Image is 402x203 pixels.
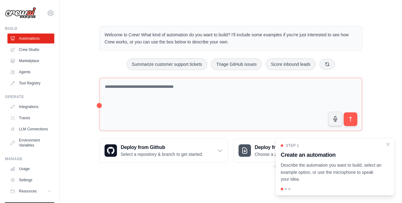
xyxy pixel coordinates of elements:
[7,45,54,55] a: Crew Studio
[7,164,54,174] a: Usage
[5,156,54,161] div: Manage
[255,151,307,157] p: Choose a zip file to upload.
[286,143,299,148] span: Step 1
[7,34,54,43] a: Automations
[7,135,54,150] a: Environment Variables
[7,78,54,88] a: Tool Registry
[7,175,54,185] a: Settings
[7,67,54,77] a: Agents
[7,56,54,66] a: Marketplace
[19,189,37,194] span: Resources
[386,142,391,147] button: Close walkthrough
[255,144,307,151] h3: Deploy from zip file
[7,102,54,112] a: Integrations
[5,26,54,31] div: Build
[281,162,382,183] p: Describe the automation you want to build, select an example option, or use the microphone to spe...
[7,113,54,123] a: Traces
[5,94,54,99] div: Operate
[7,124,54,134] a: LLM Connections
[121,151,203,157] p: Select a repository & branch to get started.
[281,151,382,159] h3: Create an automation
[266,58,316,70] button: Score inbound leads
[127,58,207,70] button: Summarize customer support tickets
[105,31,357,46] p: Welcome to Crew! What kind of automation do you want to build? I'll include some examples if you'...
[7,186,54,196] button: Resources
[211,58,262,70] button: Triage GitHub issues
[5,7,36,19] img: Logo
[121,144,203,151] h3: Deploy from Github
